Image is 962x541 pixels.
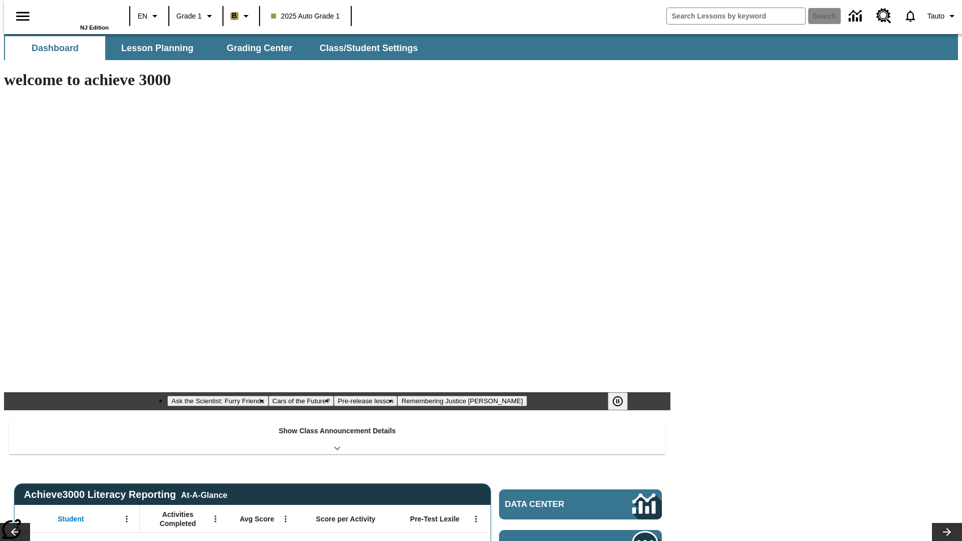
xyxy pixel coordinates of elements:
[5,36,105,60] button: Dashboard
[843,3,870,30] a: Data Center
[138,11,147,22] span: EN
[923,7,962,25] button: Profile/Settings
[4,71,670,89] h1: welcome to achieve 3000
[9,420,665,454] div: Show Class Announcement Details
[278,511,293,526] button: Open Menu
[226,7,256,25] button: Boost Class color is light brown. Change class color
[107,36,207,60] button: Lesson Planning
[119,511,134,526] button: Open Menu
[24,489,227,500] span: Achieve3000 Literacy Reporting
[133,7,165,25] button: Language: EN, Select a language
[232,10,237,22] span: B
[32,43,79,54] span: Dashboard
[8,2,38,31] button: Open side menu
[667,8,805,24] input: search field
[58,514,84,523] span: Student
[121,43,193,54] span: Lesson Planning
[226,43,292,54] span: Grading Center
[4,36,427,60] div: SubNavbar
[312,36,426,60] button: Class/Student Settings
[167,396,268,406] button: Slide 1 Ask the Scientist: Furry Friends
[44,4,109,31] div: Home
[172,7,219,25] button: Grade: Grade 1, Select a grade
[608,392,628,410] button: Pause
[932,523,962,541] button: Lesson carousel, Next
[239,514,274,523] span: Avg Score
[316,514,376,523] span: Score per Activity
[145,510,211,528] span: Activities Completed
[410,514,460,523] span: Pre-Test Lexile
[870,3,897,30] a: Resource Center, Will open in new tab
[505,499,599,509] span: Data Center
[334,396,397,406] button: Slide 3 Pre-release lesson
[271,11,340,22] span: 2025 Auto Grade 1
[397,396,527,406] button: Slide 4 Remembering Justice O'Connor
[897,3,923,29] a: Notifications
[468,511,484,526] button: Open Menu
[80,25,109,31] span: NJ Edition
[176,11,202,22] span: Grade 1
[4,34,958,60] div: SubNavbar
[499,489,662,519] a: Data Center
[209,36,310,60] button: Grading Center
[208,511,223,526] button: Open Menu
[608,392,638,410] div: Pause
[927,11,944,22] span: Tauto
[320,43,418,54] span: Class/Student Settings
[44,5,109,25] a: Home
[279,426,396,436] p: Show Class Announcement Details
[269,396,334,406] button: Slide 2 Cars of the Future?
[181,489,227,500] div: At-A-Glance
